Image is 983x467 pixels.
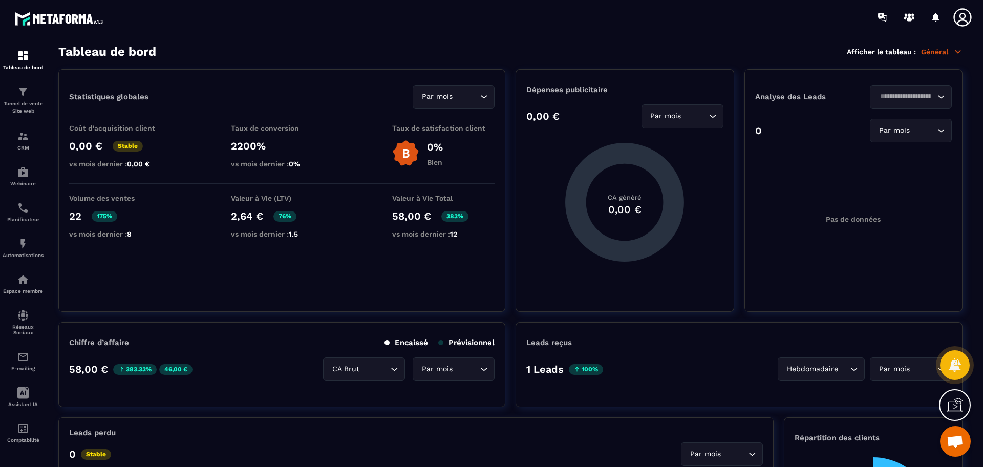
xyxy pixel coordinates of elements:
[3,379,44,415] a: Assistant IA
[69,448,76,460] p: 0
[683,111,707,122] input: Search for option
[840,364,848,375] input: Search for option
[912,125,935,136] input: Search for option
[870,85,952,109] div: Search for option
[526,110,560,122] p: 0,00 €
[3,401,44,407] p: Assistant IA
[69,124,172,132] p: Coût d'acquisition client
[3,324,44,335] p: Réseaux Sociaux
[69,363,108,375] p: 58,00 €
[688,449,723,460] span: Par mois
[384,338,428,347] p: Encaissé
[723,449,746,460] input: Search for option
[870,119,952,142] div: Search for option
[526,338,572,347] p: Leads reçus
[127,230,132,238] span: 8
[569,364,603,375] p: 100%
[159,364,193,375] p: 46,00 €
[450,230,457,238] span: 12
[273,211,296,222] p: 76%
[17,50,29,62] img: formation
[231,160,333,168] p: vs mois dernier :
[3,366,44,371] p: E-mailing
[3,266,44,302] a: automationsautomationsEspace membre
[847,48,916,56] p: Afficher le tableau :
[3,42,44,78] a: formationformationTableau de bord
[231,230,333,238] p: vs mois dernier :
[526,85,723,94] p: Dépenses publicitaire
[912,364,935,375] input: Search for option
[755,124,762,137] p: 0
[419,364,455,375] span: Par mois
[3,158,44,194] a: automationsautomationsWebinaire
[392,194,495,202] p: Valeur à Vie Total
[526,363,564,375] p: 1 Leads
[3,181,44,186] p: Webinaire
[392,140,419,167] img: b-badge-o.b3b20ee6.svg
[921,47,963,56] p: Général
[69,230,172,238] p: vs mois dernier :
[231,210,263,222] p: 2,64 €
[231,194,333,202] p: Valeur à Vie (LTV)
[795,433,952,442] p: Répartition des clients
[69,160,172,168] p: vs mois dernier :
[69,194,172,202] p: Volume des ventes
[69,140,102,152] p: 0,00 €
[455,364,478,375] input: Search for option
[69,338,129,347] p: Chiffre d’affaire
[3,252,44,258] p: Automatisations
[113,364,157,375] p: 383.33%
[3,65,44,70] p: Tableau de bord
[81,449,111,460] p: Stable
[17,351,29,363] img: email
[392,230,495,238] p: vs mois dernier :
[17,86,29,98] img: formation
[3,288,44,294] p: Espace membre
[940,426,971,457] div: Ouvrir le chat
[3,100,44,115] p: Tunnel de vente Site web
[3,194,44,230] a: schedulerschedulerPlanificateur
[92,211,117,222] p: 175%
[3,302,44,343] a: social-networksocial-networkRéseaux Sociaux
[778,357,865,381] div: Search for option
[870,357,952,381] div: Search for option
[3,78,44,122] a: formationformationTunnel de vente Site web
[17,202,29,214] img: scheduler
[877,364,912,375] span: Par mois
[427,158,443,166] p: Bien
[438,338,495,347] p: Prévisionnel
[330,364,361,375] span: CA Brut
[69,428,116,437] p: Leads perdu
[231,124,333,132] p: Taux de conversion
[877,91,935,102] input: Search for option
[642,104,723,128] div: Search for option
[877,125,912,136] span: Par mois
[14,9,106,28] img: logo
[17,273,29,286] img: automations
[441,211,468,222] p: 383%
[681,442,763,466] div: Search for option
[113,141,143,152] p: Stable
[69,92,148,101] p: Statistiques globales
[231,140,333,152] p: 2200%
[3,122,44,158] a: formationformationCRM
[3,217,44,222] p: Planificateur
[3,145,44,151] p: CRM
[755,92,853,101] p: Analyse des Leads
[17,166,29,178] img: automations
[17,238,29,250] img: automations
[289,230,298,238] span: 1.5
[392,210,431,222] p: 58,00 €
[784,364,840,375] span: Hebdomadaire
[413,85,495,109] div: Search for option
[127,160,150,168] span: 0,00 €
[648,111,683,122] span: Par mois
[289,160,300,168] span: 0%
[3,343,44,379] a: emailemailE-mailing
[3,230,44,266] a: automationsautomationsAutomatisations
[419,91,455,102] span: Par mois
[427,141,443,153] p: 0%
[392,124,495,132] p: Taux de satisfaction client
[361,364,388,375] input: Search for option
[3,415,44,451] a: accountantaccountantComptabilité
